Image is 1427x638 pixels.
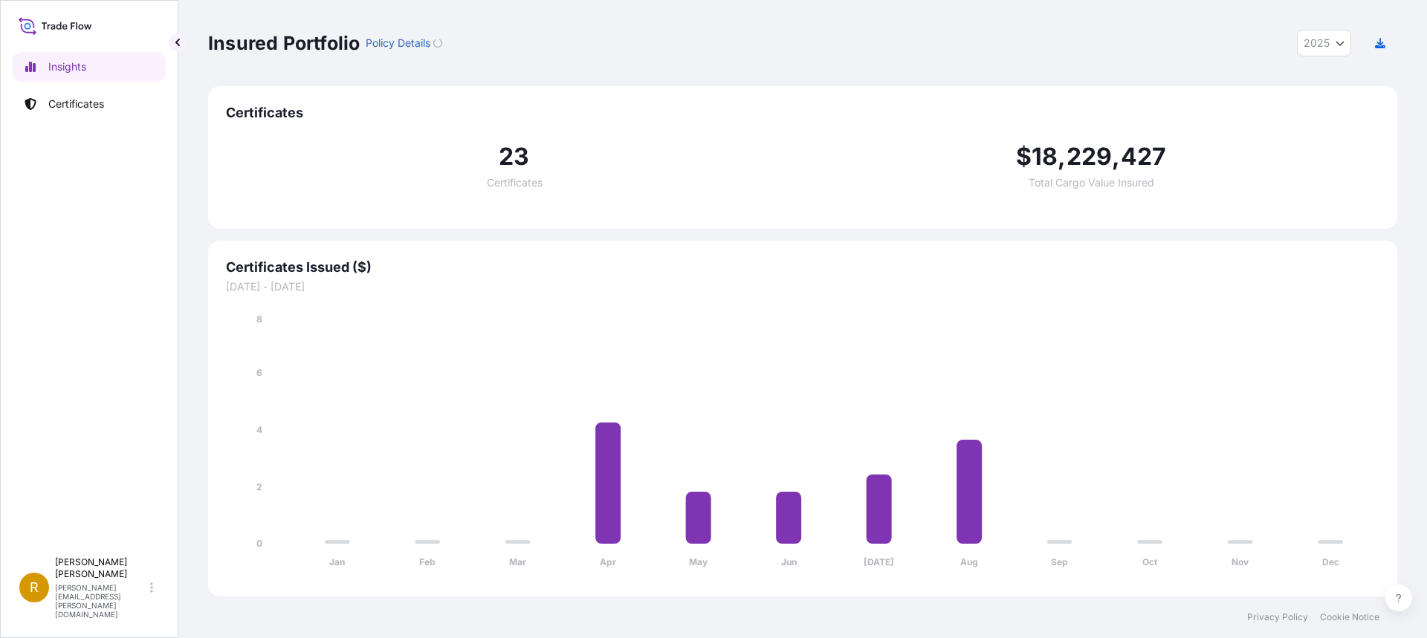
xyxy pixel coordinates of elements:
[1304,36,1330,51] span: 2025
[1142,556,1158,567] tspan: Oct
[48,59,86,74] p: Insights
[13,89,166,119] a: Certificates
[256,367,262,378] tspan: 6
[1058,145,1066,169] span: ,
[1297,30,1351,56] button: Year Selector
[256,481,262,492] tspan: 2
[226,258,1379,276] span: Certificates Issued ($)
[781,556,797,567] tspan: Jun
[256,313,262,325] tspan: 8
[1051,556,1068,567] tspan: Sep
[960,556,978,567] tspan: Aug
[226,104,1379,122] span: Certificates
[433,39,442,48] div: Loading
[1032,145,1058,169] span: 18
[256,538,262,549] tspan: 0
[600,556,616,567] tspan: Apr
[1247,611,1308,623] a: Privacy Policy
[499,145,529,169] span: 23
[487,178,543,188] span: Certificates
[1067,145,1113,169] span: 229
[1112,145,1120,169] span: ,
[366,36,430,51] p: Policy Details
[433,31,442,55] button: Loading
[1320,611,1379,623] a: Cookie Notice
[256,424,262,435] tspan: 4
[1016,145,1032,169] span: $
[30,580,39,595] span: R
[1029,178,1154,188] span: Total Cargo Value Insured
[864,556,894,567] tspan: [DATE]
[689,556,708,567] tspan: May
[509,556,526,567] tspan: Mar
[55,583,147,619] p: [PERSON_NAME][EMAIL_ADDRESS][PERSON_NAME][DOMAIN_NAME]
[13,52,166,82] a: Insights
[1232,556,1249,567] tspan: Nov
[419,556,436,567] tspan: Feb
[48,97,104,111] p: Certificates
[1322,556,1339,567] tspan: Dec
[208,31,360,55] p: Insured Portfolio
[329,556,345,567] tspan: Jan
[1121,145,1167,169] span: 427
[226,279,1379,294] span: [DATE] - [DATE]
[55,556,147,580] p: [PERSON_NAME] [PERSON_NAME]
